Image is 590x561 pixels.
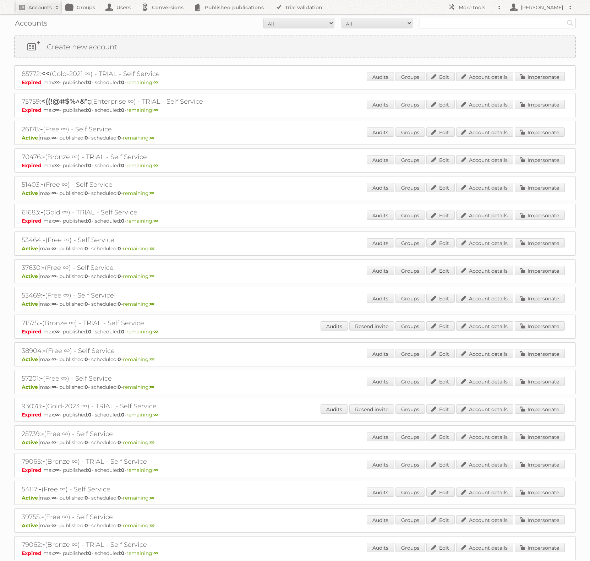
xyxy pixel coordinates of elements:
[84,301,88,307] strong: 0
[367,543,394,552] a: Audits
[153,162,158,169] strong: ∞
[456,238,513,247] a: Account details
[84,495,88,501] strong: 0
[395,543,425,552] a: Groups
[367,515,394,524] a: Audits
[22,512,270,522] h2: 39755: (Free ∞) - Self Service
[22,485,270,494] h2: 54117: (Free ∞) - Self Service
[456,432,513,441] a: Account details
[395,294,425,303] a: Groups
[153,218,158,224] strong: ∞
[367,266,394,275] a: Audits
[395,321,425,331] a: Groups
[515,183,565,192] a: Impersonate
[41,512,44,521] span: -
[22,79,568,86] p: max: - published: - scheduled: -
[22,328,568,335] p: max: - published: - scheduled: -
[153,550,158,556] strong: ∞
[456,294,513,303] a: Account details
[51,495,56,501] strong: ∞
[515,155,565,164] a: Impersonate
[51,439,56,446] strong: ∞
[88,79,92,86] strong: 0
[51,273,56,279] strong: ∞
[88,162,92,169] strong: 0
[153,107,158,113] strong: ∞
[150,384,154,390] strong: ∞
[456,404,513,414] a: Account details
[22,495,568,501] p: max: - published: - scheduled: -
[22,346,270,355] h2: 38904: (Free ∞) - Self Service
[150,301,154,307] strong: ∞
[88,107,92,113] strong: 0
[22,245,40,252] span: Active
[22,152,270,162] h2: 70476: (Bronze ∞) - TRIAL - Self Service
[395,100,425,109] a: Groups
[367,432,394,441] a: Audits
[456,266,513,275] a: Account details
[118,384,121,390] strong: 0
[367,238,394,247] a: Audits
[515,515,565,524] a: Impersonate
[426,100,455,109] a: Edit
[565,18,575,28] input: Search
[150,245,154,252] strong: ∞
[22,135,40,141] span: Active
[22,218,568,224] p: max: - published: - scheduled: -
[456,543,513,552] a: Account details
[22,402,270,411] h2: 93078: (Gold-2023 ∞) - TRIAL - Self Service
[22,263,270,272] h2: 37630: (Free ∞) - Self Service
[22,374,270,383] h2: 57201: (Free ∞) - Self Service
[367,294,394,303] a: Audits
[121,162,125,169] strong: 0
[55,467,60,473] strong: ∞
[515,404,565,414] a: Impersonate
[118,135,121,141] strong: 0
[426,321,455,331] a: Edit
[367,183,394,192] a: Audits
[123,190,154,196] span: remaining:
[22,79,43,86] span: Expired
[118,439,121,446] strong: 0
[123,245,154,252] span: remaining:
[22,135,568,141] p: max: - published: - scheduled: -
[41,97,91,105] span: <{(!@#$%^&*:;
[515,211,565,220] a: Impersonate
[395,266,425,275] a: Groups
[22,328,43,335] span: Expired
[84,384,88,390] strong: 0
[426,266,455,275] a: Edit
[84,273,88,279] strong: 0
[349,404,394,414] a: Resend invite
[22,429,270,439] h2: 25739: (Free ∞) - Self Service
[395,72,425,81] a: Groups
[51,356,56,363] strong: ∞
[22,522,568,529] p: max: - published: - scheduled: -
[456,460,513,469] a: Account details
[118,495,121,501] strong: 0
[515,127,565,137] a: Impersonate
[42,457,45,465] span: -
[22,301,568,307] p: max: - published: - scheduled: -
[456,515,513,524] a: Account details
[22,439,40,446] span: Active
[126,412,158,418] span: remaining:
[51,301,56,307] strong: ∞
[123,495,154,501] span: remaining:
[40,125,43,133] span: -
[22,412,568,418] p: max: - published: - scheduled: -
[515,460,565,469] a: Impersonate
[55,107,60,113] strong: ∞
[22,291,270,300] h2: 53469: (Free ∞) - Self Service
[28,4,52,11] h2: Accounts
[22,301,40,307] span: Active
[367,377,394,386] a: Audits
[88,328,92,335] strong: 0
[22,162,43,169] span: Expired
[22,235,270,245] h2: 53464: (Free ∞) - Self Service
[123,273,154,279] span: remaining:
[22,439,568,446] p: max: - published: - scheduled: -
[118,273,121,279] strong: 0
[88,467,92,473] strong: 0
[121,107,125,113] strong: 0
